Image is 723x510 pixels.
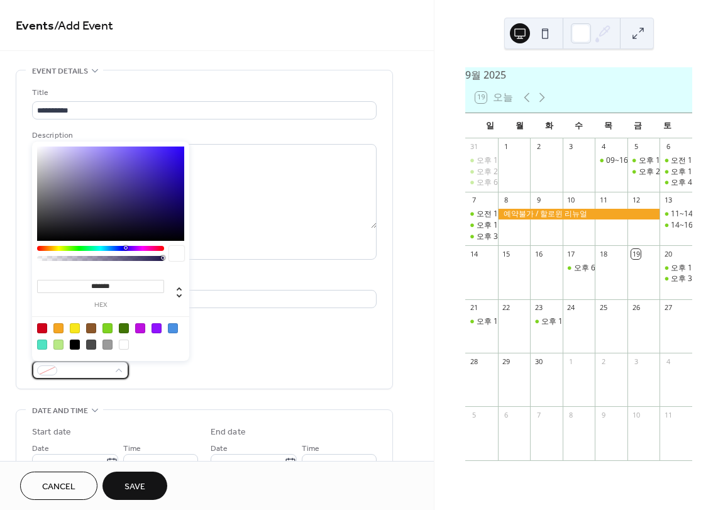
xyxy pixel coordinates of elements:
[663,142,673,152] div: 6
[653,113,682,138] div: 토
[32,426,71,439] div: Start date
[566,196,576,205] div: 10
[566,249,576,258] div: 17
[639,167,692,177] div: 오후 2~5, 방*정
[627,167,660,177] div: 오후 2~5, 방*정
[663,249,673,258] div: 20
[631,142,641,152] div: 5
[574,263,679,274] div: 오후 6~8, [PERSON_NAME]*혁
[498,209,660,219] div: 예약불가 / 할로윈 리뉴얼
[469,249,478,258] div: 14
[502,196,511,205] div: 8
[465,220,498,231] div: 오후 12~3, 강*운
[477,231,530,242] div: 오후 3~5, 지*원
[502,410,511,419] div: 6
[477,177,530,188] div: 오후 6~8, 심*정
[631,249,641,258] div: 19
[119,340,129,350] div: #FFFFFF
[502,142,511,152] div: 1
[119,323,129,333] div: #417505
[477,316,534,327] div: 오후 12~2, 양*혜
[566,303,576,313] div: 24
[631,357,641,366] div: 3
[465,177,498,188] div: 오후 6~8, 심*정
[70,340,80,350] div: #000000
[599,357,608,366] div: 2
[502,249,511,258] div: 15
[477,220,534,231] div: 오후 12~3, 강*운
[660,155,692,166] div: 오전 11~1, 김*엽
[465,209,498,219] div: 오전 10~12, 고*나
[627,155,660,166] div: 오후 12~2, 한*수
[502,303,511,313] div: 22
[477,167,582,177] div: 오후 2~6, [PERSON_NAME]*희
[469,196,478,205] div: 7
[530,316,563,327] div: 오후 12~2, 김*민
[54,14,113,38] span: / Add Event
[16,14,54,38] a: Events
[152,323,162,333] div: #9013FE
[599,196,608,205] div: 11
[631,303,641,313] div: 26
[599,249,608,258] div: 18
[534,249,543,258] div: 16
[465,67,692,82] div: 9월 2025
[86,323,96,333] div: #8B572A
[566,410,576,419] div: 8
[37,302,164,309] label: hex
[660,274,692,284] div: 오후 3~5, 신*철
[135,323,145,333] div: #BD10E0
[32,129,374,142] div: Description
[563,263,595,274] div: 오후 6~8, 박*혁
[469,410,478,419] div: 5
[302,442,319,455] span: Time
[469,303,478,313] div: 21
[168,323,178,333] div: #4A90E2
[102,323,113,333] div: #7ED321
[465,167,498,177] div: 오후 2~6, 김*희
[465,231,498,242] div: 오후 3~5, 지*원
[660,209,692,219] div: 11~14시, 김*진
[32,442,49,455] span: Date
[566,357,576,366] div: 1
[53,340,63,350] div: #B8E986
[534,196,543,205] div: 9
[475,113,505,138] div: 일
[534,113,564,138] div: 화
[663,196,673,205] div: 13
[102,340,113,350] div: #9B9B9B
[534,303,543,313] div: 23
[663,303,673,313] div: 27
[623,113,653,138] div: 금
[564,113,593,138] div: 수
[86,340,96,350] div: #4A4A4A
[469,142,478,152] div: 31
[123,442,141,455] span: Time
[599,303,608,313] div: 25
[599,410,608,419] div: 9
[599,142,608,152] div: 4
[32,86,374,99] div: Title
[593,113,623,138] div: 목
[534,357,543,366] div: 30
[534,142,543,152] div: 2
[639,155,697,166] div: 오후 12~2, 한*수
[70,323,80,333] div: #F8E71C
[660,220,692,231] div: 14~16시, 강*식
[124,480,145,494] span: Save
[631,410,641,419] div: 10
[660,263,692,274] div: 오후 1~3, 김*원
[465,155,498,166] div: 오후 12~2, 조*찬
[660,167,692,177] div: 오후 1~4, 엄*아
[37,323,47,333] div: #D0021B
[660,177,692,188] div: 오후 4~6, 최*서
[20,472,97,500] button: Cancel
[477,155,534,166] div: 오후 12~2, 조*찬
[502,357,511,366] div: 29
[505,113,534,138] div: 월
[477,209,539,219] div: 오전 10~12, 고*나
[32,404,88,418] span: Date and time
[663,410,673,419] div: 11
[566,142,576,152] div: 3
